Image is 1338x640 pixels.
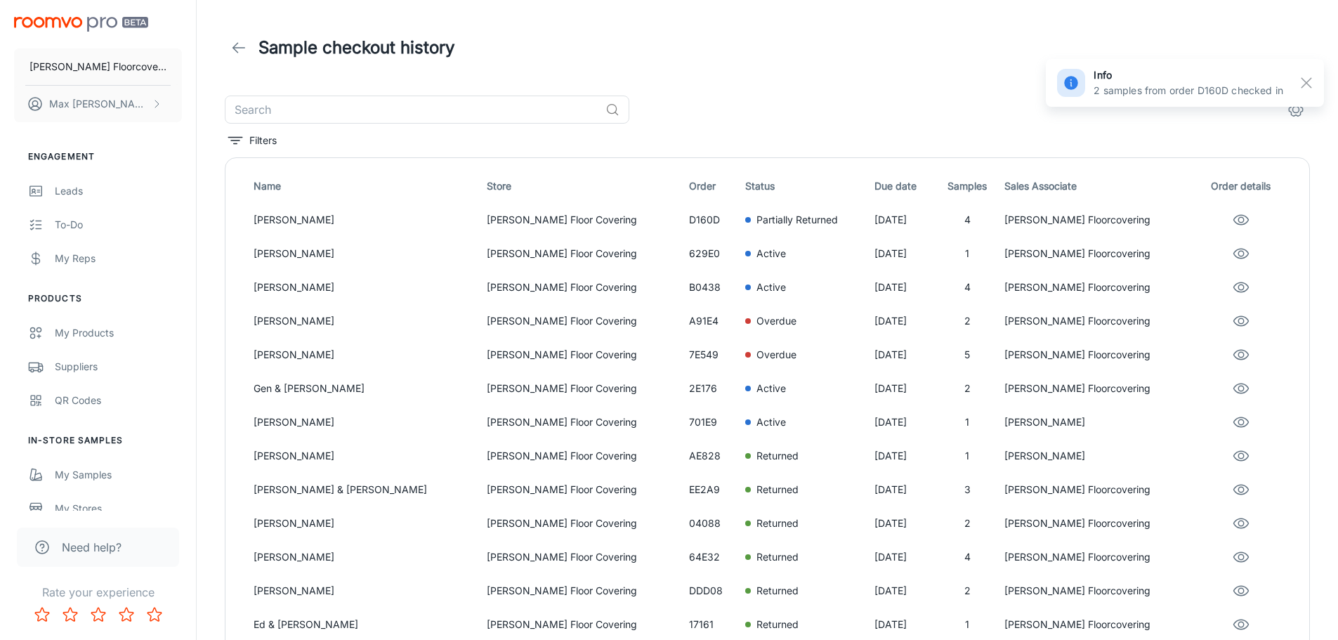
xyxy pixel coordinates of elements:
button: Rate 3 star [84,601,112,629]
button: eye [1227,509,1255,537]
p: Returned [756,617,799,632]
p: Active [756,381,786,396]
p: [PERSON_NAME] Floorcovering [1004,482,1190,497]
p: [PERSON_NAME] Floor Covering [487,212,677,228]
p: [DATE] [874,280,930,295]
p: DDD08 [689,583,734,599]
th: Name [237,169,481,203]
p: 2 [941,313,993,329]
th: Order details [1195,169,1298,203]
p: 04088 [689,516,734,531]
p: [PERSON_NAME] & [PERSON_NAME] [254,482,475,497]
p: [PERSON_NAME] Floor Covering [487,583,677,599]
p: [PERSON_NAME] Floor Covering [487,549,677,565]
p: [PERSON_NAME] Floor Covering [487,246,677,261]
p: 629E0 [689,246,734,261]
p: [PERSON_NAME] Floorcovering [1004,280,1190,295]
th: Sales Associate [999,169,1195,203]
p: [DATE] [874,313,930,329]
button: Max [PERSON_NAME] [14,86,182,122]
p: [PERSON_NAME] Floorcovering [1004,347,1190,363]
p: 2 [941,583,993,599]
p: Ed & [PERSON_NAME] [254,617,475,632]
p: [PERSON_NAME] [254,549,475,565]
button: Rate 2 star [56,601,84,629]
div: Suppliers [55,359,182,374]
p: Overdue [756,347,796,363]
th: Order [683,169,740,203]
button: eye [1227,408,1255,436]
div: My Reps [55,251,182,266]
p: [DATE] [874,414,930,430]
h1: Sample checkout history [258,35,454,60]
button: eye [1227,374,1255,403]
p: Rate your experience [11,584,185,601]
p: 7E549 [689,347,734,363]
button: eye [1227,577,1255,605]
p: [PERSON_NAME] Floor Covering [487,482,677,497]
p: [PERSON_NAME] [1004,448,1190,464]
p: [PERSON_NAME] [254,448,475,464]
button: Rate 1 star [28,601,56,629]
p: [PERSON_NAME] Floorcovering [29,59,166,74]
p: [PERSON_NAME] Floor Covering [487,347,677,363]
p: [DATE] [874,583,930,599]
button: eye [1227,543,1255,571]
p: [PERSON_NAME] Floorcovering [1004,212,1190,228]
button: eye [1227,273,1255,301]
p: A91E4 [689,313,734,329]
th: Store [481,169,683,203]
p: Returned [756,516,799,531]
h6: info [1094,67,1283,83]
p: [PERSON_NAME] Floor Covering [487,617,677,632]
button: eye [1227,476,1255,504]
img: Roomvo PRO Beta [14,17,148,32]
p: Returned [756,583,799,599]
button: eye [1227,610,1255,639]
p: [PERSON_NAME] Floorcovering [1004,516,1190,531]
p: 2 [941,381,993,396]
p: [PERSON_NAME] [254,516,475,531]
p: [PERSON_NAME] Floorcovering [1004,549,1190,565]
p: 17161 [689,617,734,632]
p: [PERSON_NAME] Floorcovering [1004,246,1190,261]
p: [PERSON_NAME] [1004,414,1190,430]
p: [PERSON_NAME] Floor Covering [487,280,677,295]
p: [PERSON_NAME] Floor Covering [487,516,677,531]
p: 2E176 [689,381,734,396]
p: Gen & [PERSON_NAME] [254,381,475,396]
p: 701E9 [689,414,734,430]
p: 2 [941,516,993,531]
p: [DATE] [874,212,930,228]
div: QR Codes [55,393,182,408]
p: Overdue [756,313,796,329]
p: Active [756,414,786,430]
p: Returned [756,448,799,464]
button: eye [1227,206,1255,234]
p: 5 [941,347,993,363]
p: [PERSON_NAME] Floor Covering [487,381,677,396]
button: filter [225,129,280,152]
button: Rate 4 star [112,601,140,629]
p: [PERSON_NAME] [254,246,475,261]
div: To-do [55,217,182,233]
p: [DATE] [874,549,930,565]
p: B0438 [689,280,734,295]
button: eye [1227,307,1255,335]
p: 64E32 [689,549,734,565]
p: [PERSON_NAME] Floor Covering [487,313,677,329]
input: Search [225,96,600,124]
p: 4 [941,549,993,565]
p: Returned [756,549,799,565]
p: [DATE] [874,347,930,363]
p: [DATE] [874,516,930,531]
p: [PERSON_NAME] [254,313,475,329]
p: [PERSON_NAME] Floorcovering [1004,617,1190,632]
p: 1 [941,617,993,632]
p: 4 [941,280,993,295]
p: Filters [249,133,277,148]
div: Leads [55,183,182,199]
p: Active [756,246,786,261]
p: [DATE] [874,482,930,497]
p: [DATE] [874,448,930,464]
